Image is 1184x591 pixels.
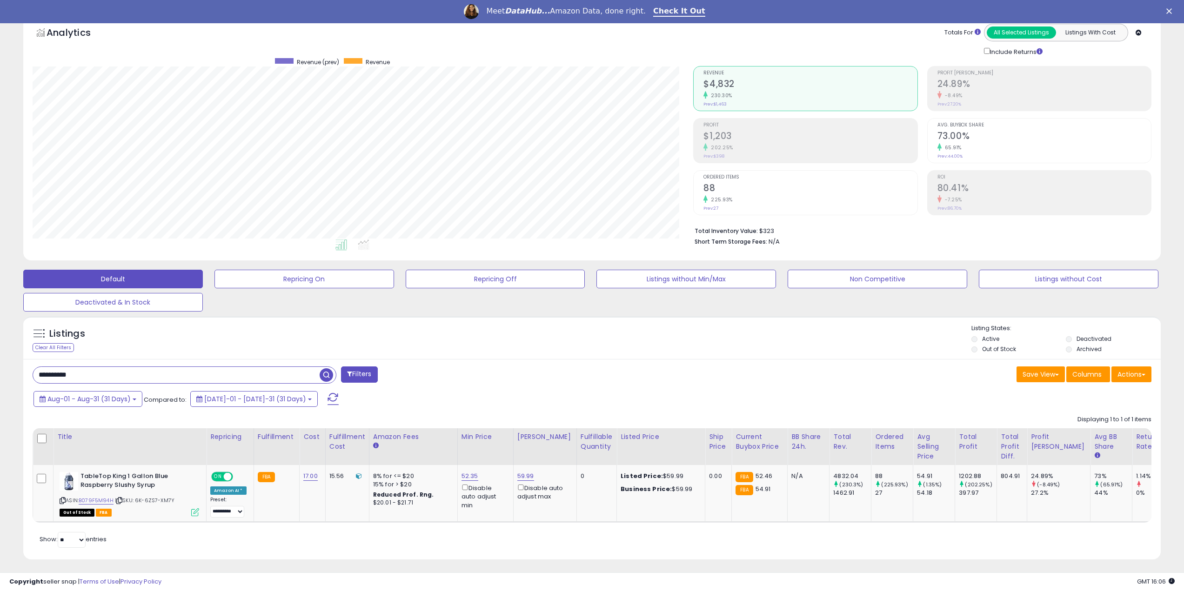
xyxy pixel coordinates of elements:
strong: Copyright [9,577,43,586]
div: $59.99 [621,472,698,480]
div: Fulfillment Cost [329,432,365,452]
small: (225.93%) [881,481,908,488]
small: Prev: 86.70% [937,206,962,211]
h5: Analytics [47,26,109,41]
img: 41C7HiCEDjL._SL40_.jpg [60,472,78,491]
small: Prev: $398 [703,153,724,159]
span: Aug-01 - Aug-31 (31 Days) [47,394,131,404]
button: [DATE]-01 - [DATE]-31 (31 Days) [190,391,318,407]
span: Revenue [366,58,390,66]
span: All listings that are currently out of stock and unavailable for purchase on Amazon [60,509,94,517]
small: Avg BB Share. [1094,452,1100,460]
div: 804.91 [1001,472,1020,480]
span: Show: entries [40,535,107,544]
div: 1.14% [1136,472,1174,480]
div: [PERSON_NAME] [517,432,573,442]
div: 0% [1136,489,1174,497]
div: Listed Price [621,432,701,442]
h2: $1,203 [703,131,917,143]
img: Profile image for Georgie [464,4,479,19]
small: Prev: 27 [703,206,718,211]
span: [DATE]-01 - [DATE]-31 (31 Days) [204,394,306,404]
div: Title [57,432,202,442]
small: FBA [736,472,753,482]
button: Listings without Cost [979,270,1158,288]
button: Default [23,270,203,288]
div: Fulfillment [258,432,295,442]
button: All Selected Listings [987,27,1056,39]
a: 59.99 [517,471,534,481]
b: Total Inventory Value: [695,227,758,235]
div: ASIN: [60,472,199,515]
small: FBA [736,485,753,495]
div: Amazon Fees [373,432,454,442]
button: Actions [1111,366,1151,382]
div: 44% [1094,489,1132,497]
label: Active [982,335,999,343]
h2: 88 [703,183,917,195]
p: Listing States: [971,324,1161,333]
small: Prev: 27.20% [937,101,961,107]
div: 0.00 [709,472,724,480]
div: Avg Selling Price [917,432,951,461]
button: Deactivated & In Stock [23,293,203,312]
div: 24.89% [1031,472,1090,480]
b: Short Term Storage Fees: [695,238,767,246]
button: Save View [1017,366,1065,382]
div: Disable auto adjust min [462,483,506,510]
span: ON [212,473,224,481]
div: Preset: [210,497,247,518]
small: 65.91% [942,144,962,151]
div: Total Profit Diff. [1001,432,1023,461]
div: 1202.88 [959,472,997,480]
div: Disable auto adjust max [517,483,569,501]
span: Profit [PERSON_NAME] [937,71,1151,76]
div: Ship Price [709,432,728,452]
div: Fulfillable Quantity [581,432,613,452]
button: Repricing On [214,270,394,288]
div: Meet Amazon Data, done right. [486,7,646,16]
div: Ordered Items [875,432,909,452]
div: 54.91 [917,472,955,480]
div: 4832.04 [833,472,871,480]
div: Total Rev. [833,432,867,452]
li: $323 [695,225,1144,236]
div: 73% [1094,472,1132,480]
div: Avg BB Share [1094,432,1128,452]
h2: 80.41% [937,183,1151,195]
h2: 24.89% [937,79,1151,91]
span: Columns [1072,370,1102,379]
i: DataHub... [505,7,550,15]
div: 27 [875,489,913,497]
div: Total Profit [959,432,993,452]
button: Repricing Off [406,270,585,288]
div: 0 [581,472,609,480]
span: 54.91 [756,485,771,493]
h2: $4,832 [703,79,917,91]
div: 15% for > $20 [373,480,450,489]
button: Aug-01 - Aug-31 (31 Days) [33,391,142,407]
div: 88 [875,472,913,480]
span: Avg. Buybox Share [937,123,1151,128]
small: (230.3%) [839,481,863,488]
button: Listings without Min/Max [596,270,776,288]
button: Columns [1066,366,1110,382]
small: -7.25% [942,196,962,203]
small: Amazon Fees. [373,442,379,450]
div: BB Share 24h. [791,432,825,452]
span: Profit [703,123,917,128]
div: 54.18 [917,489,955,497]
b: TableTop King 1 Gallon Blue Raspberry Slushy Syrup [80,472,194,491]
div: Return Rate [1136,432,1170,452]
span: 52.46 [756,471,773,480]
div: $59.99 [621,485,698,493]
small: 202.25% [708,144,733,151]
small: 225.93% [708,196,733,203]
label: Deactivated [1077,335,1111,343]
div: Displaying 1 to 1 of 1 items [1077,415,1151,424]
button: Filters [341,366,377,383]
a: 17.00 [303,471,318,481]
span: FBA [96,509,112,517]
div: Clear All Filters [33,343,74,352]
a: B079F5M94H [79,497,114,505]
